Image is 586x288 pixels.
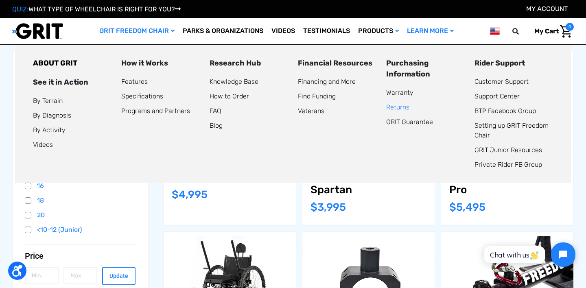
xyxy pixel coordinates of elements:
[516,23,528,40] input: Search
[121,78,148,85] a: Features
[386,118,433,126] a: GRIT Guarantee
[475,236,582,274] iframe: Tidio Chat
[298,107,324,115] a: Veterans
[386,89,413,96] a: Warranty
[474,107,536,115] a: BTP Facebook Group
[33,141,53,148] a: Videos
[63,267,97,284] input: Max.
[210,107,221,115] a: FAQ
[25,251,136,261] button: Price
[474,161,542,168] a: Private Rider FB Group
[298,78,356,85] a: Financing and More
[566,23,574,31] span: 0
[474,58,553,69] div: Rider Support
[298,58,376,69] div: Financial Resources
[25,251,44,261] span: Price
[25,209,136,221] a: 20
[210,58,288,69] div: Research Hub
[102,267,136,285] button: Update
[33,111,71,119] a: By Diagnosis
[310,171,426,196] a: GRIT Freedom Chair: Spartan,$3,995.00
[210,78,258,85] a: Knowledge Base
[403,18,458,44] a: Learn More
[25,267,59,284] input: Min.
[490,26,500,36] img: us.png
[354,18,403,44] a: Products
[210,92,249,100] a: How to Order
[474,92,520,100] a: Support Center
[121,107,190,115] a: Programs and Partners
[449,171,565,196] a: GRIT Freedom Chair: Pro,$5,495.00
[310,201,346,214] span: $3,995
[121,92,163,100] a: Specifications
[172,188,208,201] span: $4,995
[474,146,542,154] a: GRIT Junior Resources
[386,58,465,80] div: Purchasing Information
[179,18,267,44] a: Parks & Organizations
[33,126,66,134] a: By Activity
[12,23,63,39] img: GRIT All-Terrain Wheelchair and Mobility Equipment
[210,122,223,129] a: Blog
[560,25,572,38] img: Cart
[534,27,559,35] span: My Cart
[526,5,568,13] a: Account
[95,18,179,44] a: GRIT Freedom Chair
[449,201,485,214] span: $5,495
[25,194,136,207] a: 18
[12,5,28,13] span: QUIZ:
[33,97,63,105] a: By Terrain
[474,122,549,139] a: Setting up GRIT Freedom Chair
[33,77,112,88] div: See it in Action
[25,180,136,192] a: 16
[528,23,574,40] a: Cart with 0 items
[299,18,354,44] a: Testimonials
[386,103,409,111] a: Returns
[121,58,200,69] div: How it Works
[33,59,77,68] a: ABOUT GRIT
[474,78,529,85] a: Customer Support
[267,18,299,44] a: Videos
[12,5,181,13] a: QUIZ:WHAT TYPE OF WHEELCHAIR IS RIGHT FOR YOU?
[298,92,336,100] a: Find Funding
[25,224,136,236] a: <10-12 (Junior)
